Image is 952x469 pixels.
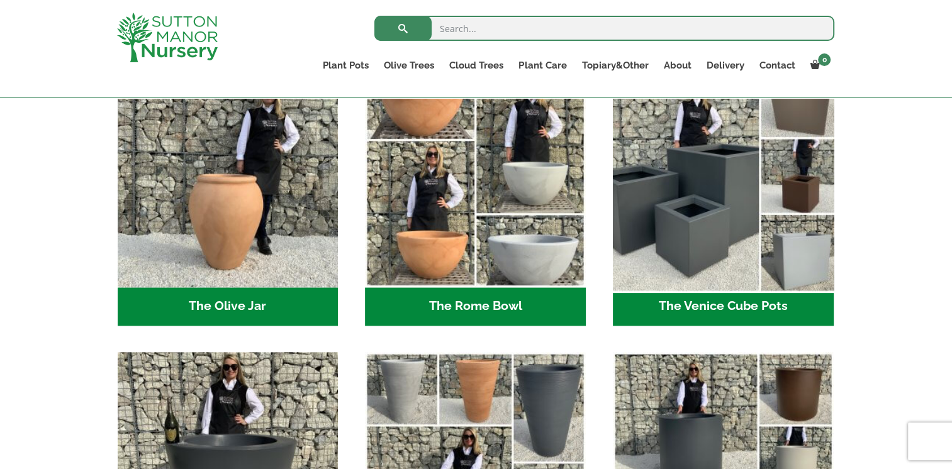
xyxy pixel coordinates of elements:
[118,67,339,287] img: The Olive Jar
[315,57,376,74] a: Plant Pots
[511,57,574,74] a: Plant Care
[607,61,839,292] img: The Venice Cube Pots
[118,287,339,326] h2: The Olive Jar
[365,67,586,326] a: Visit product category The Rome Bowl
[613,67,834,326] a: Visit product category The Venice Cube Pots
[818,53,831,66] span: 0
[574,57,656,74] a: Topiary&Other
[374,16,834,41] input: Search...
[751,57,802,74] a: Contact
[117,13,218,62] img: logo
[802,57,834,74] a: 0
[698,57,751,74] a: Delivery
[365,287,586,326] h2: The Rome Bowl
[613,287,834,326] h2: The Venice Cube Pots
[376,57,442,74] a: Olive Trees
[365,67,586,287] img: The Rome Bowl
[118,67,339,326] a: Visit product category The Olive Jar
[656,57,698,74] a: About
[442,57,511,74] a: Cloud Trees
